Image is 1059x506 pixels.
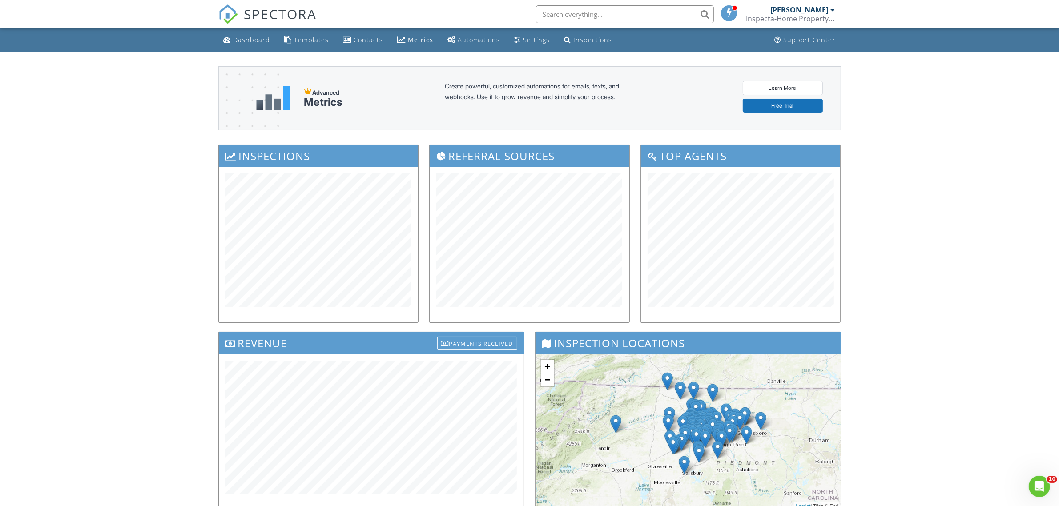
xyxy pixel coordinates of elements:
[244,4,317,23] span: SPECTORA
[437,334,517,349] a: Payments Received
[394,32,437,48] a: Metrics
[340,32,387,48] a: Contacts
[641,145,841,167] h3: Top Agents
[218,4,238,24] img: The Best Home Inspection Software - Spectora
[541,360,554,373] a: Zoom in
[743,81,823,95] a: Learn More
[219,67,279,165] img: advanced-banner-bg-f6ff0eecfa0ee76150a1dea9fec4b49f333892f74bc19f1b897a312d7a1b2ff3.png
[458,36,500,44] div: Automations
[1047,476,1057,483] span: 10
[304,96,343,108] div: Metrics
[408,36,434,44] div: Metrics
[574,36,612,44] div: Inspections
[771,32,839,48] a: Support Center
[234,36,270,44] div: Dashboard
[743,99,823,113] a: Free Trial
[281,32,333,48] a: Templates
[219,332,524,354] h3: Revenue
[220,32,274,48] a: Dashboard
[430,145,629,167] h3: Referral Sources
[536,5,714,23] input: Search everything...
[784,36,836,44] div: Support Center
[536,332,841,354] h3: Inspection Locations
[541,373,554,386] a: Zoom out
[219,145,419,167] h3: Inspections
[444,32,504,48] a: Automations (Basic)
[256,86,290,110] img: metrics-aadfce2e17a16c02574e7fc40e4d6b8174baaf19895a402c862ea781aae8ef5b.svg
[294,36,329,44] div: Templates
[746,14,835,23] div: Inspecta-Home Property Inspections
[313,89,340,96] span: Advanced
[1029,476,1050,497] iframe: Intercom live chat
[218,12,317,31] a: SPECTORA
[771,5,829,14] div: [PERSON_NAME]
[511,32,554,48] a: Settings
[437,337,517,350] div: Payments Received
[354,36,383,44] div: Contacts
[445,81,640,116] div: Create powerful, customized automations for emails, texts, and webhooks. Use it to grow revenue a...
[523,36,550,44] div: Settings
[561,32,616,48] a: Inspections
